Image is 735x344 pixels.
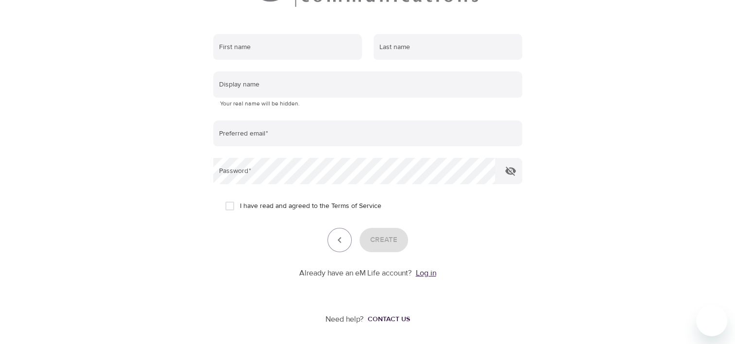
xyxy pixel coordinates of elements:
[325,314,364,325] p: Need help?
[331,201,381,211] a: Terms of Service
[416,268,436,278] a: Log in
[364,314,410,324] a: Contact us
[299,268,412,279] p: Already have an eM Life account?
[696,305,727,336] iframe: Button to launch messaging window
[240,201,381,211] span: I have read and agreed to the
[220,99,515,109] p: Your real name will be hidden.
[368,314,410,324] div: Contact us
